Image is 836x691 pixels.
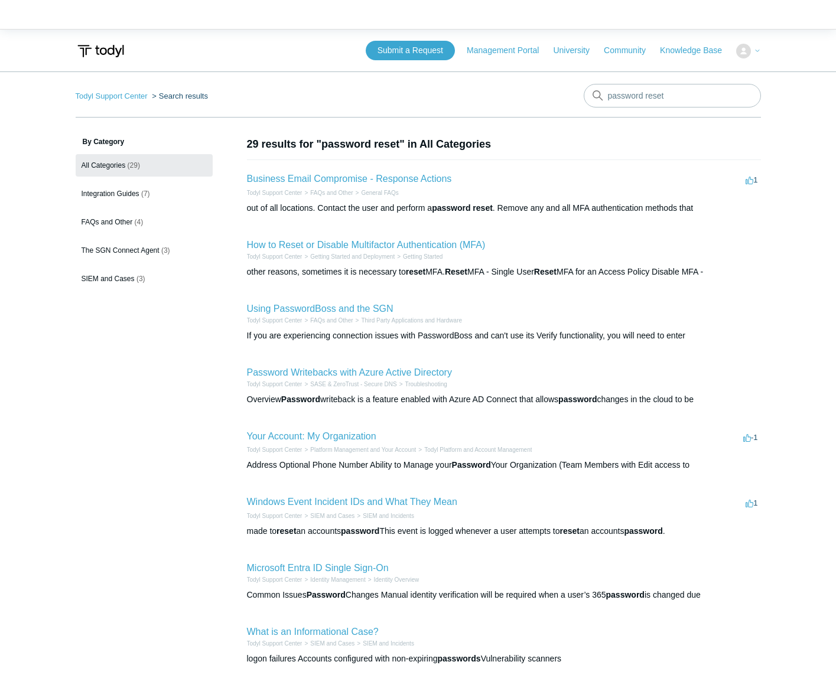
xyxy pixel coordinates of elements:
[405,381,447,387] a: Troubleshooting
[310,317,353,324] a: FAQs and Other
[424,446,532,453] a: Todyl Platform and Account Management
[558,395,597,404] em: password
[406,267,425,276] em: reset
[416,445,532,454] li: Todyl Platform and Account Management
[247,252,302,261] li: Todyl Support Center
[76,182,213,205] a: Integration Guides (7)
[247,640,302,647] a: Todyl Support Center
[310,190,353,196] a: FAQs and Other
[374,576,419,583] a: Identity Overview
[82,275,135,283] span: SIEM and Cases
[247,380,302,389] li: Todyl Support Center
[403,253,443,260] a: Getting Started
[76,211,213,233] a: FAQs and Other (4)
[397,380,447,389] li: Troubleshooting
[247,653,761,665] div: logon failures Accounts configured with non-expiring Vulnerability scanners
[302,188,353,197] li: FAQs and Other
[76,136,213,147] h3: By Category
[247,317,302,324] a: Todyl Support Center
[584,84,761,107] input: Search
[82,218,133,226] span: FAQs and Other
[302,445,416,454] li: Platform Management and Your Account
[247,253,302,260] a: Todyl Support Center
[76,268,213,290] a: SIEM and Cases (3)
[452,460,491,470] em: Password
[354,511,414,520] li: SIEM and Incidents
[247,576,302,583] a: Todyl Support Center
[247,627,379,637] a: What is an Informational Case?
[247,511,302,520] li: Todyl Support Center
[746,498,757,507] span: 1
[76,92,150,100] li: Todyl Support Center
[302,316,353,325] li: FAQs and Other
[76,154,213,177] a: All Categories (29)
[277,526,296,536] em: reset
[247,639,302,648] li: Todyl Support Center
[141,190,150,198] span: (7)
[743,433,758,442] span: -1
[247,513,302,519] a: Todyl Support Center
[353,188,399,197] li: General FAQs
[395,252,443,261] li: Getting Started
[76,40,126,62] img: Todyl Support Center Help Center home page
[341,526,379,536] em: password
[128,161,140,170] span: (29)
[604,44,658,57] a: Community
[247,266,761,278] div: other reasons, sometimes it is necessary to MFA. MFA - Single User MFA for an Access Policy Disab...
[354,639,414,648] li: SIEM and Incidents
[310,640,354,647] a: SIEM and Cases
[361,190,398,196] a: General FAQs
[746,175,757,184] span: 1
[76,92,148,100] a: Todyl Support Center
[247,431,376,441] a: Your Account: My Organization
[302,639,354,648] li: SIEM and Cases
[247,563,389,573] a: Microsoft Entra ID Single Sign-On
[361,317,462,324] a: Third Party Applications and Hardware
[432,203,493,213] em: password reset
[660,44,734,57] a: Knowledge Base
[149,92,208,100] li: Search results
[247,190,302,196] a: Todyl Support Center
[247,589,761,601] div: Common Issues Changes Manual identity verification will be required when a user’s 365 is changed due
[247,381,302,387] a: Todyl Support Center
[247,459,761,471] div: Address Optional Phone Number Ability to Manage your Your Organization (Team Members with Edit ac...
[247,525,761,537] div: made to an accounts This event is logged whenever a user attempts to an accounts .
[247,136,761,152] h1: 29 results for "password reset" in All Categories
[247,240,486,250] a: How to Reset or Disable Multifactor Authentication (MFA)
[302,380,396,389] li: SASE & ZeroTrust - Secure DNS
[302,575,365,584] li: Identity Management
[135,218,144,226] span: (4)
[310,253,395,260] a: Getting Started and Deployment
[82,161,126,170] span: All Categories
[353,316,462,325] li: Third Party Applications and Hardware
[247,446,302,453] a: Todyl Support Center
[366,575,419,584] li: Identity Overview
[310,576,365,583] a: Identity Management
[247,188,302,197] li: Todyl Support Center
[559,526,579,536] em: reset
[76,239,213,262] a: The SGN Connect Agent (3)
[247,497,457,507] a: Windows Event Incident IDs and What They Mean
[247,575,302,584] li: Todyl Support Center
[247,202,761,214] div: out of all locations. Contact the user and perform a . Remove any and all MFA authentication meth...
[363,513,414,519] a: SIEM and Incidents
[302,252,395,261] li: Getting Started and Deployment
[310,513,354,519] a: SIEM and Cases
[467,44,551,57] a: Management Portal
[363,640,414,647] a: SIEM and Incidents
[247,445,302,454] li: Todyl Support Center
[437,654,480,663] em: passwords
[247,367,452,377] a: Password Writebacks with Azure Active Directory
[247,393,761,406] div: Overview writeback is a feature enabled with Azure AD Connect that allows changes in the cloud to be
[553,44,601,57] a: University
[161,246,170,255] span: (3)
[82,190,139,198] span: Integration Guides
[247,304,393,314] a: Using PasswordBoss and the SGN
[136,275,145,283] span: (3)
[366,41,455,60] a: Submit a Request
[247,174,452,184] a: Business Email Compromise - Response Actions
[302,511,354,520] li: SIEM and Cases
[445,267,467,276] em: Reset
[534,267,557,276] em: Reset
[624,526,662,536] em: password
